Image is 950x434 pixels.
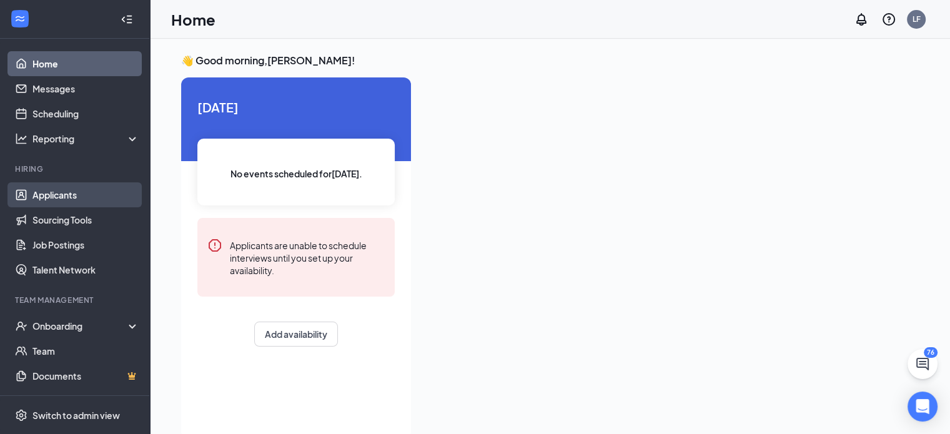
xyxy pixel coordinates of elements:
a: Sourcing Tools [32,207,139,232]
button: Add availability [254,322,338,347]
a: Home [32,51,139,76]
div: 76 [924,347,938,358]
svg: ChatActive [915,357,930,372]
span: [DATE] [197,97,395,117]
a: Messages [32,76,139,101]
div: Switch to admin view [32,409,120,422]
a: Team [32,338,139,363]
svg: Collapse [121,13,133,26]
div: Applicants are unable to schedule interviews until you set up your availability. [230,238,385,277]
div: Hiring [15,164,137,174]
span: No events scheduled for [DATE] . [230,167,362,180]
svg: QuestionInfo [881,12,896,27]
svg: Settings [15,409,27,422]
a: SurveysCrown [32,388,139,413]
div: LF [913,14,921,24]
div: Reporting [32,132,140,145]
svg: Analysis [15,132,27,145]
a: Talent Network [32,257,139,282]
a: Scheduling [32,101,139,126]
svg: Notifications [854,12,869,27]
a: DocumentsCrown [32,363,139,388]
a: Applicants [32,182,139,207]
div: Team Management [15,295,137,305]
div: Open Intercom Messenger [908,392,938,422]
svg: WorkstreamLogo [14,12,26,25]
svg: Error [207,238,222,253]
h1: Home [171,9,215,30]
h3: 👋 Good morning, [PERSON_NAME] ! [181,54,919,67]
svg: UserCheck [15,320,27,332]
div: Onboarding [32,320,129,332]
a: Job Postings [32,232,139,257]
button: ChatActive [908,349,938,379]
